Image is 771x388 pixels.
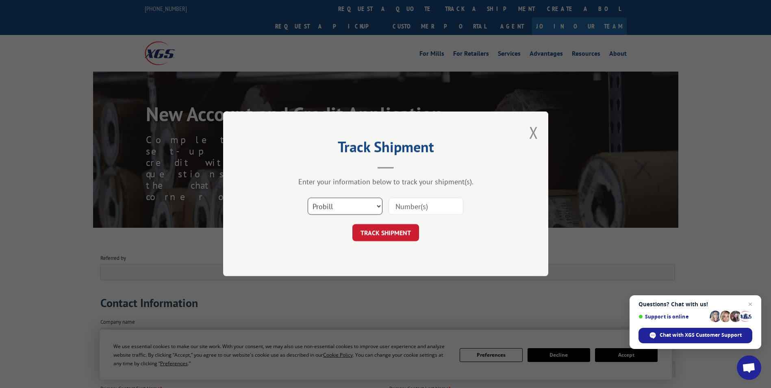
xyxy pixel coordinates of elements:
span: Postal code [385,298,410,305]
h2: Track Shipment [264,141,508,157]
div: Chat with XGS Customer Support [639,328,752,343]
span: Close chat [745,299,755,309]
div: Enter your information below to track your shipment(s). [264,177,508,187]
div: Open chat [737,355,761,380]
input: Number(s) [389,198,463,215]
span: Primary Contact Email [289,198,337,205]
button: TRACK SHIPMENT [352,225,419,242]
span: Primary Contact Last Name [289,131,348,138]
span: DBA [289,98,299,105]
button: Close modal [529,122,538,143]
span: Who do you report to within your company? [289,164,386,171]
span: Chat with XGS Customer Support [660,331,742,339]
span: Questions? Chat with us! [639,301,752,307]
span: State/Region [193,298,222,305]
span: Support is online [639,314,707,320]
